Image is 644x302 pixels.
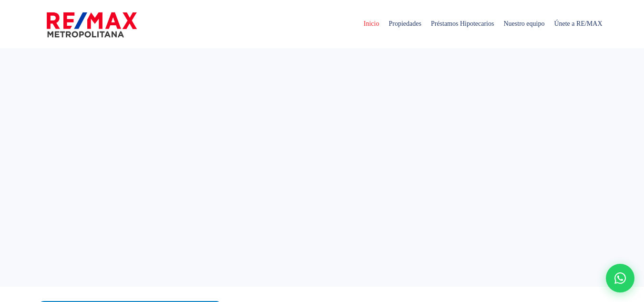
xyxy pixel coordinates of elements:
span: Inicio [359,10,384,38]
span: Propiedades [384,10,426,38]
span: Préstamos Hipotecarios [426,10,499,38]
img: remax-metropolitana-logo [47,10,137,39]
span: Nuestro equipo [499,10,549,38]
span: Únete a RE/MAX [549,10,607,38]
